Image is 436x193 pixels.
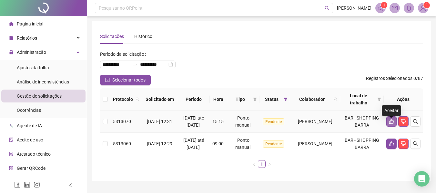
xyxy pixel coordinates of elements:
[378,5,383,11] span: notification
[389,141,394,146] span: like
[413,141,418,146] span: search
[340,111,384,133] td: BAR - SHOPPING BARRA
[17,65,49,70] span: Ajustes da folha
[262,96,281,103] span: Status
[235,115,250,128] span: Ponto manual
[343,92,375,106] span: Local de trabalho
[252,162,256,166] span: left
[132,62,137,67] span: to
[17,108,41,113] span: Ocorrências
[392,5,398,11] span: mail
[252,94,258,104] span: filter
[298,141,332,146] span: [PERSON_NAME]
[147,141,172,146] span: [DATE] 12:29
[17,151,51,157] span: Atestado técnico
[266,160,273,168] button: right
[9,22,14,26] span: home
[100,75,151,85] button: Selecionar todos
[105,78,110,82] span: check-square
[112,76,146,83] span: Selecionar todos
[230,96,251,103] span: Tipo
[284,97,288,101] span: filter
[414,171,430,187] div: Open Intercom Messenger
[298,119,332,124] span: [PERSON_NAME]
[401,119,406,124] span: dislike
[334,97,338,101] span: search
[9,138,14,142] span: audit
[413,119,418,124] span: search
[17,21,43,26] span: Página inicial
[210,88,227,111] th: Hora
[17,50,46,55] span: Administração
[17,137,43,142] span: Aceite de uso
[282,94,289,104] span: filter
[9,166,14,170] span: qrcode
[426,3,428,7] span: 1
[337,5,371,12] span: [PERSON_NAME]
[17,123,42,128] span: Agente de IA
[142,88,177,111] th: Solicitado em
[147,119,172,124] span: [DATE] 12:31
[389,119,394,124] span: like
[263,140,284,148] span: Pendente
[268,162,271,166] span: right
[401,141,406,146] span: dislike
[132,62,137,67] span: swap-right
[266,160,273,168] li: Próxima página
[212,141,224,146] span: 09:00
[9,50,14,54] span: lock
[17,35,37,41] span: Relatórios
[381,2,387,8] sup: 1
[376,91,382,108] span: filter
[293,96,331,103] span: Colaborador
[250,160,258,168] button: left
[418,3,428,13] img: 84364
[113,119,131,124] span: 5313070
[113,96,133,103] span: Protocolo
[406,5,412,11] span: bell
[250,160,258,168] li: Página anterior
[235,138,250,150] span: Ponto manual
[136,97,139,101] span: search
[34,181,40,188] span: instagram
[212,119,224,124] span: 15:15
[325,6,330,11] span: search
[377,97,381,101] span: filter
[100,49,148,59] label: Período da solicitação
[24,181,30,188] span: linkedin
[134,94,141,104] span: search
[177,88,210,111] th: Período
[134,33,152,40] div: Histórico
[17,93,62,99] span: Gestão de solicitações
[9,36,14,40] span: file
[340,133,384,155] td: BAR - SHOPPING BARRA
[366,76,412,81] span: Registros Selecionados
[386,96,421,103] div: Ações
[14,181,21,188] span: facebook
[9,152,14,156] span: solution
[100,33,124,40] div: Solicitações
[366,75,423,85] span: : 0 / 87
[253,97,257,101] span: filter
[183,138,204,150] span: [DATE] até [DATE]
[17,166,46,171] span: Gerar QRCode
[383,3,385,7] span: 1
[258,160,265,168] a: 1
[68,183,73,188] span: left
[263,118,284,125] span: Pendente
[113,141,131,146] span: 5313060
[423,2,430,8] sup: Atualize o seu contato no menu Meus Dados
[382,105,401,116] div: Aceitar
[17,79,69,84] span: Análise de inconsistências
[183,115,204,128] span: [DATE] até [DATE]
[258,160,266,168] li: 1
[332,94,339,104] span: search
